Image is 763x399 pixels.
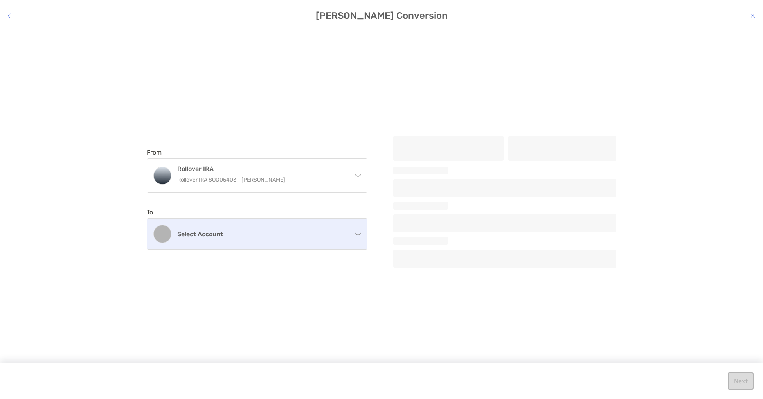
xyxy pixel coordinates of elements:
[177,165,346,173] h4: Rollover IRA
[147,149,162,156] label: From
[177,175,346,185] p: Rollover IRA 8OG05403 - [PERSON_NAME]
[177,230,346,238] h4: Select account
[154,167,171,184] img: Rollover IRA
[147,208,153,216] label: To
